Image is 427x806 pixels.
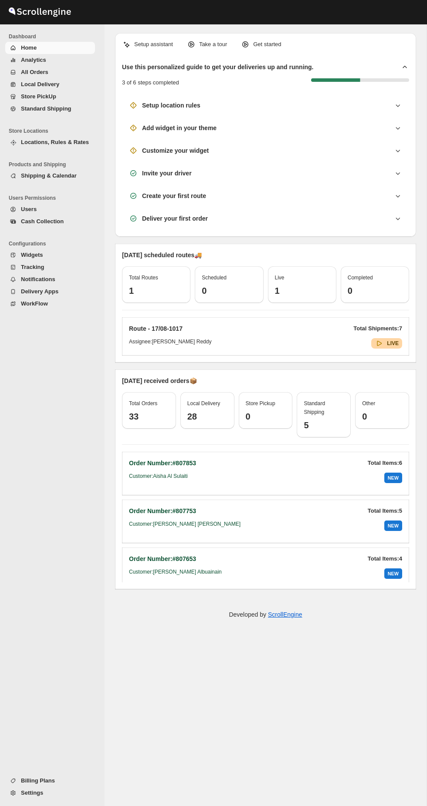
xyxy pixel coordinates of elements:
span: Store Locations [9,128,98,134]
button: Tracking [5,261,95,273]
h2: Order Number: #807753 [129,507,196,515]
div: NEW [384,521,402,531]
span: Completed [348,275,373,281]
span: Locations, Rules & Rates [21,139,89,145]
p: Take a tour [199,40,227,49]
p: [DATE] scheduled routes 🚚 [122,251,409,259]
span: Total Routes [129,275,158,281]
span: Billing Plans [21,777,55,784]
button: All Orders [5,66,95,78]
span: Cash Collection [21,218,64,225]
span: Users [21,206,37,212]
h3: 1 [129,285,183,296]
p: Total Shipments: 7 [353,324,402,333]
h2: Use this personalized guide to get your deliveries up and running. [122,63,314,71]
span: Tracking [21,264,44,270]
button: Billing Plans [5,775,95,787]
h2: Order Number: #807853 [129,459,196,467]
span: Other [362,400,375,406]
h3: Create your first route [142,191,206,200]
h3: 33 [129,411,169,422]
span: Local Delivery [21,81,59,87]
span: All Orders [21,69,48,75]
span: Configurations [9,240,98,247]
span: Standard Shipping [21,105,71,112]
span: Scheduled [202,275,227,281]
p: Total Items: 6 [368,459,402,467]
button: Settings [5,787,95,799]
span: Local Delivery [187,400,220,406]
b: LIVE [387,340,399,346]
h3: 0 [362,411,402,422]
span: WorkFlow [21,300,48,307]
span: Store Pickup [246,400,275,406]
p: Setup assistant [134,40,173,49]
h6: Customer: [PERSON_NAME] [PERSON_NAME] [129,521,241,531]
p: 3 of 6 steps completed [122,78,179,87]
button: Delivery Apps [5,285,95,298]
a: ScrollEngine [268,611,302,618]
button: Widgets [5,249,95,261]
span: Products and Shipping [9,161,98,168]
span: Settings [21,789,43,796]
span: Shipping & Calendar [21,172,77,179]
button: Analytics [5,54,95,66]
p: Total Items: 5 [368,507,402,515]
span: Dashboard [9,33,98,40]
h3: Invite your driver [142,169,192,178]
span: Live [275,275,285,281]
button: Notifications [5,273,95,285]
p: [DATE] received orders 📦 [122,376,409,385]
span: Standard Shipping [304,400,325,415]
button: Users [5,203,95,215]
span: Analytics [21,57,46,63]
h6: Assignee: [PERSON_NAME] Reddy [129,338,211,349]
h3: 1 [275,285,329,296]
span: Store PickUp [21,93,56,100]
span: Delivery Apps [21,288,58,295]
p: Get started [253,40,281,49]
h2: Order Number: #807653 [129,554,196,563]
h3: Customize your widget [142,146,209,155]
button: Cash Collection [5,215,95,228]
h3: 0 [246,411,286,422]
h3: 5 [304,420,344,430]
button: Home [5,42,95,54]
span: Notifications [21,276,55,282]
button: WorkFlow [5,298,95,310]
div: NEW [384,568,402,579]
p: Total Items: 4 [368,554,402,563]
h6: Customer: Aisha Al Sulaiti [129,473,188,483]
h3: 0 [202,285,256,296]
h6: Customer: [PERSON_NAME] Albuainain [129,568,222,579]
h3: 0 [348,285,402,296]
button: Shipping & Calendar [5,170,95,182]
h2: Route - 17/08-1017 [129,324,183,333]
div: NEW [384,473,402,483]
h3: Setup location rules [142,101,200,110]
span: Total Orders [129,400,157,406]
span: Users Permissions [9,195,98,201]
span: Home [21,44,37,51]
button: Locations, Rules & Rates [5,136,95,148]
h3: 28 [187,411,227,422]
h3: Add widget in your theme [142,124,217,132]
span: Widgets [21,252,43,258]
h3: Deliver your first order [142,214,208,223]
p: Developed by [229,610,302,619]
